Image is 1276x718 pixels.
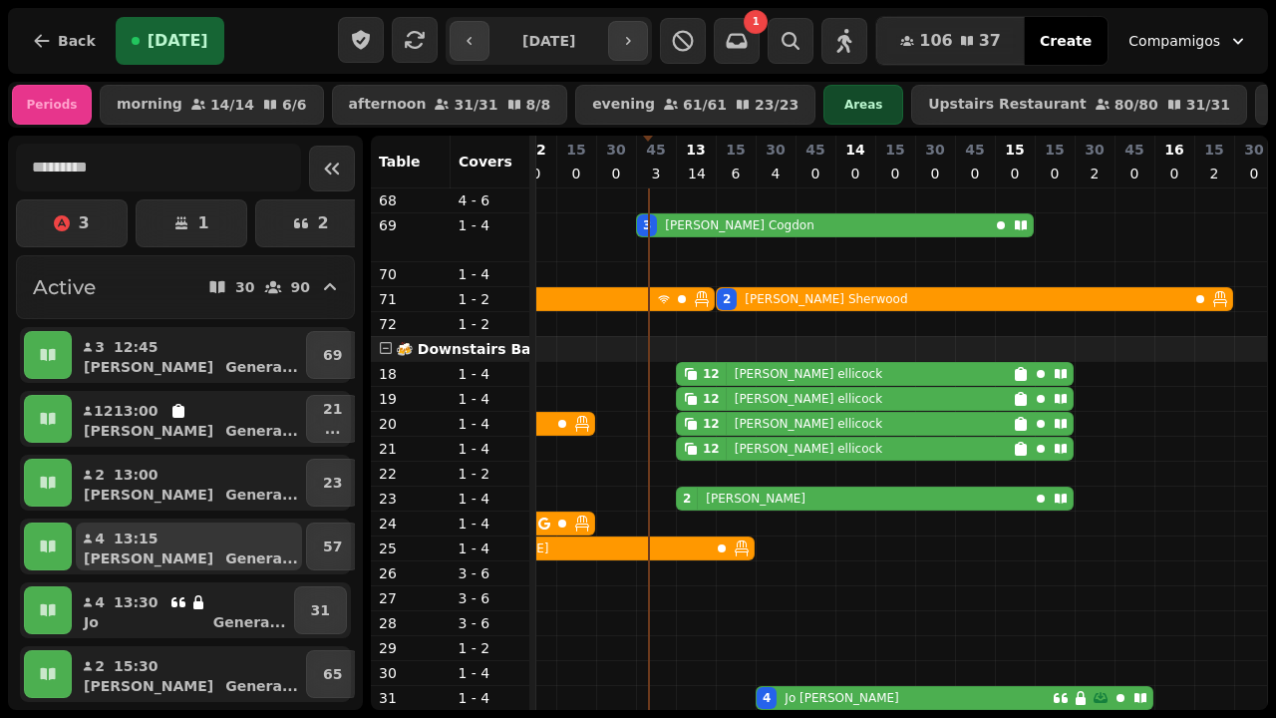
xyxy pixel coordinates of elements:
p: 1 - 2 [459,289,522,309]
p: 16 [1164,140,1183,160]
p: 1 - 4 [459,688,522,708]
p: 31 [311,600,330,620]
p: 3 [78,215,89,231]
p: 3 - 6 [459,613,522,633]
p: 12:45 [114,337,159,357]
div: 12 [703,366,720,382]
p: 23 [323,473,342,493]
button: 65 [306,650,359,698]
p: 70 [379,264,443,284]
p: 4 - 6 [459,190,522,210]
p: 3 [648,164,664,183]
button: 215:30[PERSON_NAME]Genera... [76,650,302,698]
div: 4 [763,690,771,706]
button: Upstairs Restaurant80/8031/31 [911,85,1247,125]
p: [PERSON_NAME] ellicock [735,441,882,457]
button: [DATE] [116,17,224,65]
button: Active3090 [16,255,355,319]
p: Upstairs Restaurant [928,97,1087,113]
p: 90 [291,280,310,294]
button: 413:30JoGenera... [76,586,290,634]
p: 31 / 31 [1186,98,1230,112]
p: Genera ... [225,548,298,568]
p: 0 [1126,164,1142,183]
p: 1 - 4 [459,538,522,558]
p: ... [323,419,342,439]
p: 45 [965,140,984,160]
button: 10637 [876,17,1025,65]
p: 1 - 4 [459,514,522,534]
button: 312:45[PERSON_NAME]Genera... [76,331,302,379]
div: 12 [703,391,720,407]
p: 15 [1045,140,1064,160]
p: Jo [PERSON_NAME] [785,690,898,706]
p: 15 [1204,140,1223,160]
div: 3 [643,217,651,233]
p: 30 [766,140,785,160]
h2: Active [33,273,96,301]
button: 2 [255,199,367,247]
p: 69 [379,215,443,235]
button: Create [1024,17,1108,65]
p: 3 - 6 [459,588,522,608]
div: Periods [12,85,92,125]
p: [PERSON_NAME] [84,548,213,568]
p: 30 [1244,140,1263,160]
p: 0 [807,164,823,183]
p: 21 [323,399,342,419]
p: Genera ... [225,485,298,505]
p: 4 [768,164,784,183]
p: 21 [379,439,443,459]
p: 1 - 4 [459,264,522,284]
button: 21... [306,395,359,443]
p: 19 [379,389,443,409]
p: 0 [528,164,544,183]
p: 4 [94,529,106,548]
p: 1 - 4 [459,414,522,434]
button: Collapse sidebar [309,146,355,191]
span: Table [379,154,421,170]
p: 1 - 2 [459,314,522,334]
p: Genera ... [213,612,286,632]
p: 31 [379,688,443,708]
p: 69 [323,345,342,365]
p: 22 [379,464,443,484]
span: Back [58,34,96,48]
p: 31 / 31 [454,98,497,112]
p: 15 [566,140,585,160]
p: 0 [847,164,863,183]
p: 57 [323,537,342,556]
p: 6 [728,164,744,183]
p: 68 [379,190,443,210]
p: 1 - 2 [459,638,522,658]
p: 14 [688,164,704,183]
p: 71 [379,289,443,309]
p: 65 [323,664,342,684]
button: 213:00[PERSON_NAME]Genera... [76,459,302,507]
p: 2 [1087,164,1103,183]
p: 0 [927,164,943,183]
p: evening [592,97,655,113]
button: 3 [16,199,128,247]
p: 45 [1124,140,1143,160]
p: 14 / 14 [210,98,254,112]
p: 8 / 8 [526,98,551,112]
p: 30 [925,140,944,160]
span: Compamigos [1128,31,1220,51]
button: 1213:00[PERSON_NAME]Genera... [76,395,302,443]
p: 0 [568,164,584,183]
p: [PERSON_NAME] ellicock [735,416,882,432]
button: 31 [294,586,347,634]
div: 2 [723,291,731,307]
p: 29 [379,638,443,658]
p: 1 - 4 [459,439,522,459]
button: 413:15[PERSON_NAME]Genera... [76,523,302,570]
p: [PERSON_NAME] [84,421,213,441]
p: 15:30 [114,656,159,676]
span: 1 [753,17,760,27]
p: 30 [1085,140,1104,160]
span: [DATE] [148,33,208,49]
p: 2 [1206,164,1222,183]
p: 6 / 6 [282,98,307,112]
button: afternoon31/318/8 [332,85,568,125]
